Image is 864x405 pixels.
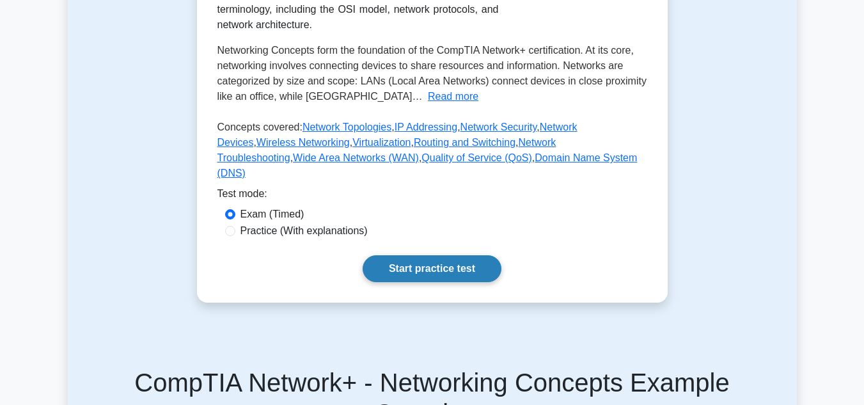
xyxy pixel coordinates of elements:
[352,137,411,148] a: Virtualization
[217,45,647,102] span: Networking Concepts form the foundation of the CompTIA Network+ certification. At its core, netwo...
[256,137,350,148] a: Wireless Networking
[217,137,556,163] a: Network Troubleshooting
[460,122,537,132] a: Network Security
[217,186,647,207] div: Test mode:
[240,223,368,239] label: Practice (With explanations)
[240,207,304,222] label: Exam (Timed)
[217,122,577,148] a: Network Devices
[428,89,478,104] button: Read more
[293,152,419,163] a: Wide Area Networks (WAN)
[421,152,532,163] a: Quality of Service (QoS)
[217,120,647,186] p: Concepts covered: , , , , , , , , , ,
[363,255,501,282] a: Start practice test
[395,122,457,132] a: IP Addressing
[302,122,391,132] a: Network Topologies
[414,137,515,148] a: Routing and Switching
